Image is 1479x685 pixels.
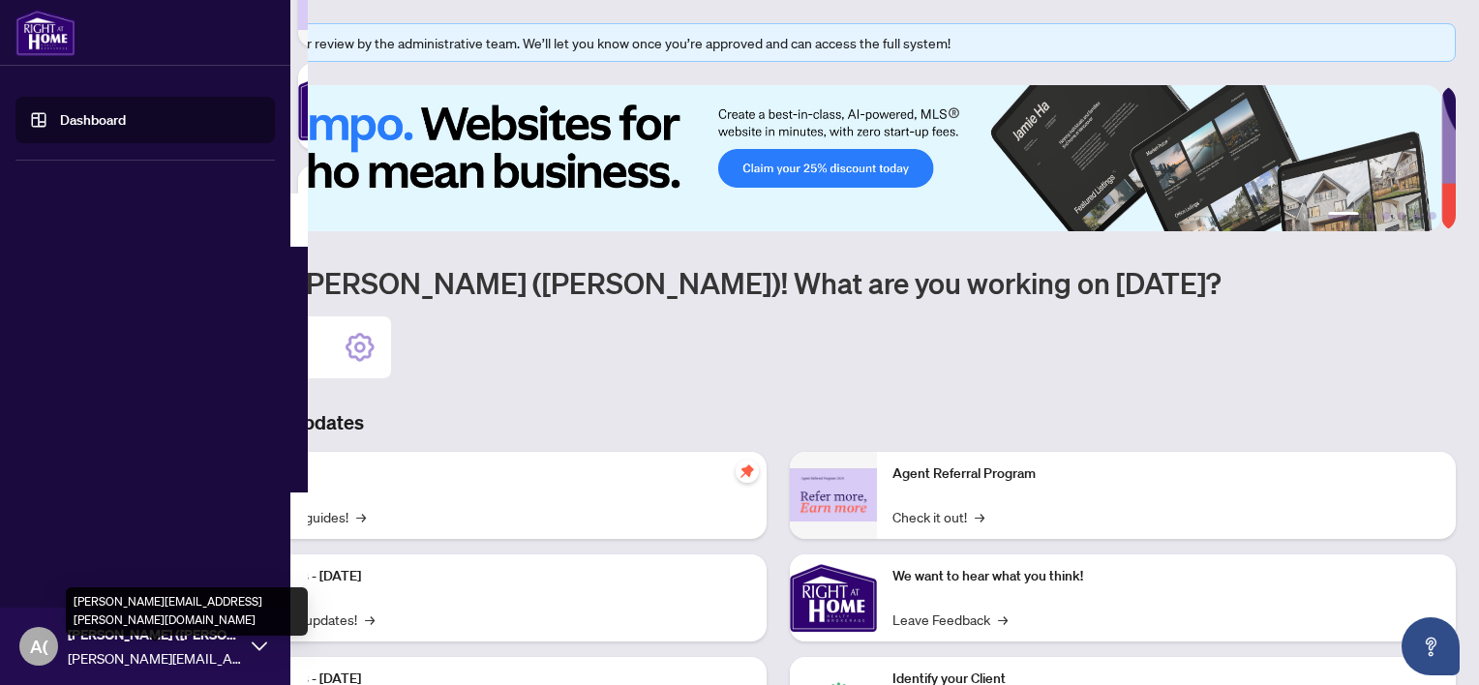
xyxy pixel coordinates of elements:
span: [PERSON_NAME][EMAIL_ADDRESS][PERSON_NAME][DOMAIN_NAME] [68,647,242,669]
button: 1 [1328,212,1359,220]
button: Open asap [1402,617,1460,675]
div: [PERSON_NAME][EMAIL_ADDRESS][PERSON_NAME][DOMAIN_NAME] [66,587,308,636]
p: Self-Help [203,463,751,485]
button: 3 [1382,212,1390,220]
a: Dashboard [60,111,126,129]
span: → [356,506,366,527]
button: 5 [1413,212,1421,220]
img: We want to hear what you think! [790,554,877,641]
span: pushpin [736,460,759,483]
div: Your profile is currently under review by the administrative team. We’ll let you know once you’re... [135,32,1443,53]
img: logo [15,10,75,56]
span: → [975,506,984,527]
span: → [998,609,1008,630]
h1: Welcome back [PERSON_NAME] ([PERSON_NAME])! What are you working on [DATE]? [101,264,1456,301]
p: We want to hear what you think! [892,566,1440,587]
img: Slide 0 [101,85,1441,231]
button: 4 [1398,212,1405,220]
a: Leave Feedback→ [892,609,1008,630]
h3: Brokerage & Industry Updates [101,409,1456,436]
span: → [365,609,375,630]
span: A( [30,633,48,660]
button: 6 [1429,212,1436,220]
p: Agent Referral Program [892,463,1440,485]
img: Agent Referral Program [790,468,877,521]
a: Check it out!→ [892,506,984,527]
p: Platform Updates - [DATE] [203,566,751,587]
button: 2 [1367,212,1374,220]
